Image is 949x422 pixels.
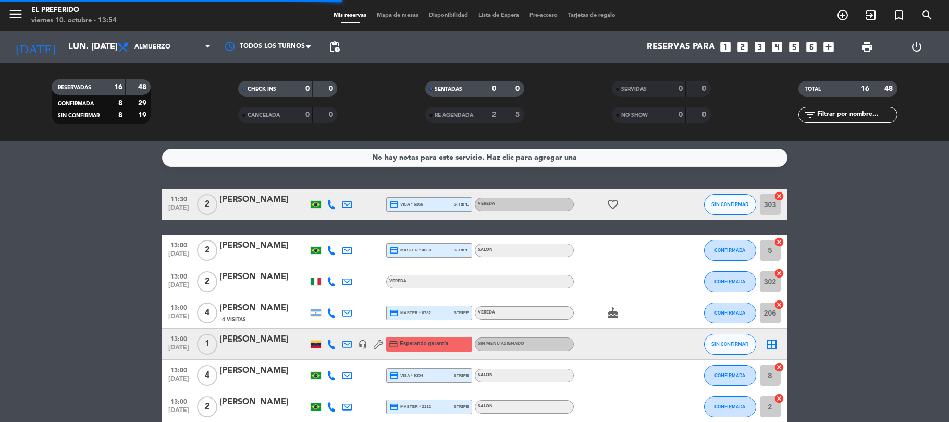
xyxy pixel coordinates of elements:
[884,85,895,92] strong: 48
[248,87,276,92] span: CHECK INS
[389,402,432,412] span: master * 2112
[836,9,849,21] i: add_circle_outline
[679,85,683,92] strong: 0
[389,200,399,209] i: credit_card
[647,42,715,52] span: Reservas para
[704,365,756,386] button: CONFIRMADA
[389,340,398,349] i: credit_card
[389,246,432,255] span: master * 4668
[400,340,448,348] span: Esperando garantía
[166,204,192,216] span: [DATE]
[822,40,835,54] i: add_box
[389,308,399,318] i: credit_card
[861,85,869,92] strong: 16
[714,310,745,316] span: CONFIRMADA
[714,372,745,378] span: CONFIRMADA
[865,9,877,21] i: exit_to_app
[166,364,192,376] span: 13:00
[454,403,469,410] span: stripe
[197,271,217,292] span: 2
[166,344,192,356] span: [DATE]
[219,333,308,346] div: [PERSON_NAME]
[197,365,217,386] span: 4
[454,247,469,254] span: stripe
[714,404,745,409] span: CONFIRMADA
[197,240,217,261] span: 2
[138,83,149,91] strong: 48
[219,395,308,409] div: [PERSON_NAME]
[197,334,217,355] span: 1
[166,192,192,204] span: 11:30
[424,13,473,18] span: Disponibilidad
[435,87,462,92] span: SENTADAS
[358,340,367,349] i: headset_mic
[478,404,493,408] span: SALON
[389,200,423,209] span: visa * 6366
[804,108,816,121] i: filter_list
[774,393,784,404] i: cancel
[515,85,522,92] strong: 0
[8,6,23,22] i: menu
[702,111,708,118] strong: 0
[478,202,495,206] span: VEREDA
[805,40,818,54] i: looks_6
[607,307,619,319] i: cake
[166,313,192,325] span: [DATE]
[389,279,406,283] span: VEREDA
[766,338,778,351] i: border_all
[736,40,749,54] i: looks_two
[197,303,217,323] span: 4
[118,112,122,119] strong: 8
[166,238,192,250] span: 13:00
[704,240,756,261] button: CONFIRMADA
[97,41,109,53] i: arrow_drop_down
[893,9,905,21] i: turned_in_not
[58,113,100,118] span: SIN CONFIRMAR
[454,372,469,379] span: stripe
[114,83,122,91] strong: 16
[248,113,280,118] span: CANCELADA
[774,268,784,279] i: cancel
[478,248,493,252] span: SALON
[492,85,496,92] strong: 0
[329,85,335,92] strong: 0
[58,85,91,90] span: RESERVADAS
[704,334,756,355] button: SIN CONFIRMAR
[219,239,308,252] div: [PERSON_NAME]
[166,282,192,294] span: [DATE]
[563,13,621,18] span: Tarjetas de regalo
[892,31,941,63] div: LOG OUT
[219,193,308,207] div: [PERSON_NAME]
[166,407,192,419] span: [DATE]
[753,40,767,54] i: looks_3
[219,270,308,284] div: [PERSON_NAME]
[166,270,192,282] span: 13:00
[921,9,933,21] i: search
[58,101,94,106] span: CONFIRMADA
[478,373,493,377] span: SALON
[704,396,756,417] button: CONFIRMADA
[774,362,784,372] i: cancel
[305,111,310,118] strong: 0
[166,301,192,313] span: 13:00
[473,13,524,18] span: Lista de Espera
[704,271,756,292] button: CONFIRMADA
[524,13,563,18] span: Pre-acceso
[389,402,399,412] i: credit_card
[389,371,399,380] i: credit_card
[166,395,192,407] span: 13:00
[492,111,496,118] strong: 2
[435,113,473,118] span: RE AGENDADA
[372,152,577,164] div: No hay notas para este servicio. Haz clic para agregar una
[719,40,732,54] i: looks_one
[704,194,756,215] button: SIN CONFIRMAR
[31,5,117,16] div: El Preferido
[774,237,784,247] i: cancel
[372,13,424,18] span: Mapa de mesas
[328,13,372,18] span: Mis reservas
[8,6,23,26] button: menu
[134,43,170,51] span: Almuerzo
[197,194,217,215] span: 2
[910,41,923,53] i: power_settings_new
[222,316,246,324] span: 4 Visitas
